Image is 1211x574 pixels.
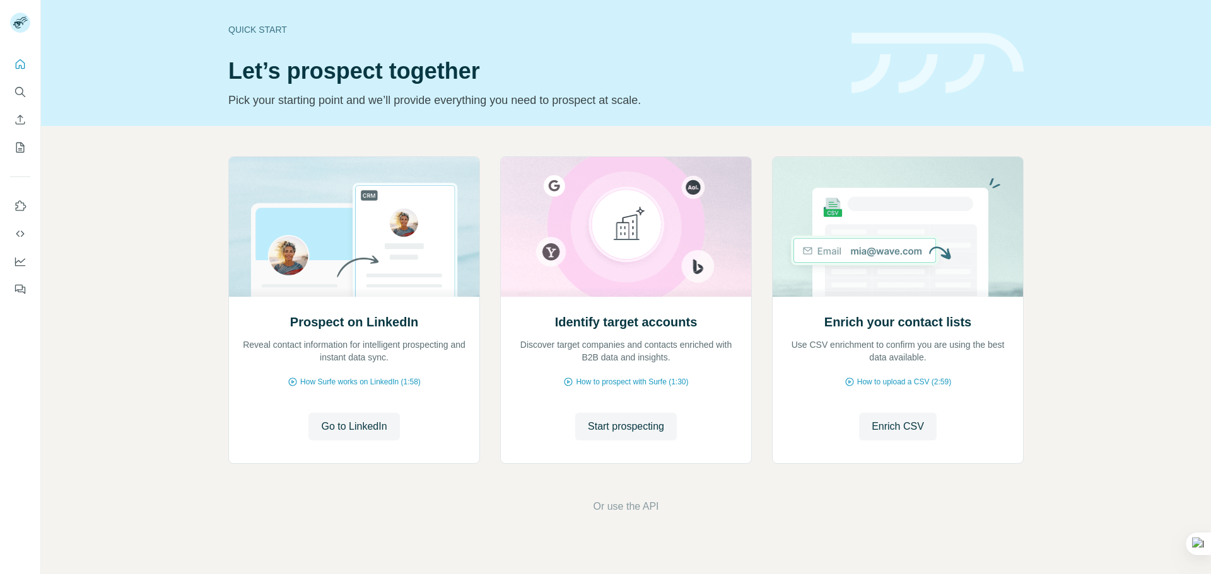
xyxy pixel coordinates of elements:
[785,338,1010,364] p: Use CSV enrichment to confirm you are using the best data available.
[857,376,951,387] span: How to upload a CSV (2:59)
[321,419,387,434] span: Go to LinkedIn
[300,376,421,387] span: How Surfe works on LinkedIn (1:58)
[228,91,836,109] p: Pick your starting point and we’ll provide everything you need to prospect at scale.
[10,53,30,76] button: Quick start
[10,81,30,103] button: Search
[228,23,836,36] div: Quick start
[10,278,30,301] button: Feedback
[228,157,480,297] img: Prospect on LinkedIn
[872,419,924,434] span: Enrich CSV
[772,157,1024,297] img: Enrich your contact lists
[242,338,467,364] p: Reveal contact information for intelligent prospecting and instant data sync.
[824,313,971,331] h2: Enrich your contact lists
[10,250,30,273] button: Dashboard
[10,222,30,245] button: Use Surfe API
[500,157,752,297] img: Identify target accounts
[228,59,836,84] h1: Let’s prospect together
[588,419,664,434] span: Start prospecting
[308,413,399,440] button: Go to LinkedIn
[576,376,688,387] span: How to prospect with Surfe (1:30)
[851,33,1024,94] img: banner
[593,499,658,514] button: Or use the API
[10,195,30,217] button: Use Surfe on LinkedIn
[10,136,30,159] button: My lists
[555,313,698,331] h2: Identify target accounts
[859,413,937,440] button: Enrich CSV
[10,108,30,131] button: Enrich CSV
[575,413,677,440] button: Start prospecting
[290,313,418,331] h2: Prospect on LinkedIn
[513,338,739,364] p: Discover target companies and contacts enriched with B2B data and insights.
